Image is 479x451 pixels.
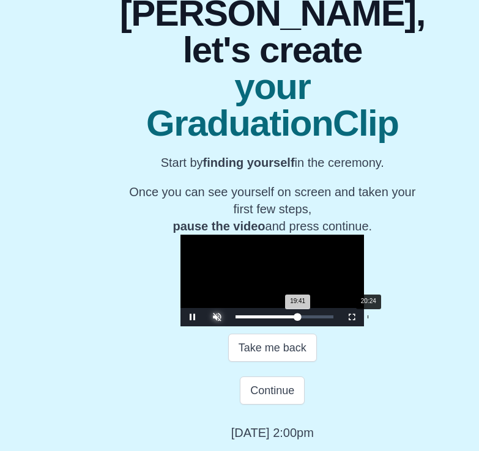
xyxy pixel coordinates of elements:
[203,156,295,169] b: finding yourself
[228,334,317,362] button: Take me back
[231,424,314,441] p: [DATE] 2:00pm
[120,68,425,142] span: your GraduationClip
[240,376,305,405] button: Continue
[340,308,364,326] button: Fullscreen
[173,219,265,233] b: pause the video
[180,308,205,326] button: Pause
[120,183,425,235] p: Once you can see yourself on screen and taken your first few steps, and press continue.
[120,154,425,171] p: Start by in the ceremony.
[205,308,229,326] button: Unmute
[180,235,364,326] div: Video Player
[236,315,333,318] div: Progress Bar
